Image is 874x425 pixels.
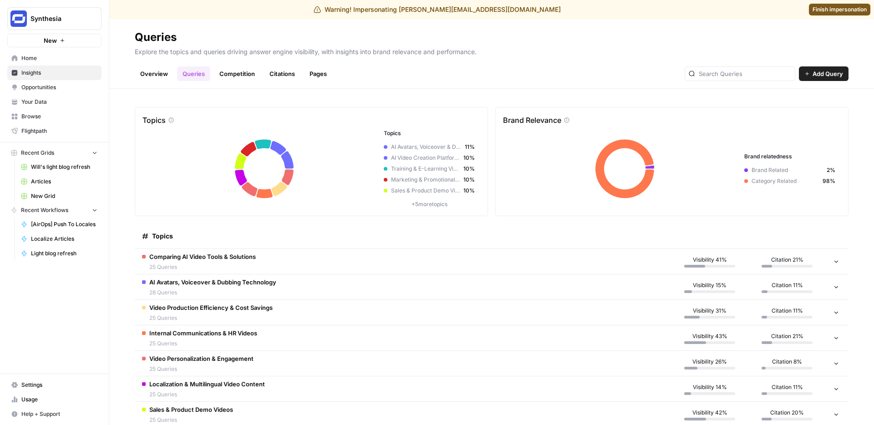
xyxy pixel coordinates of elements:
[813,69,843,78] span: Add Query
[7,51,102,66] a: Home
[149,314,273,322] span: 25 Queries
[142,115,166,126] p: Topics
[809,4,870,15] a: Finish impersonation
[21,98,97,106] span: Your Data
[31,192,97,200] span: New Grid
[7,378,102,392] a: Settings
[149,252,256,261] span: Comparing AI Video Tools & Solutions
[17,232,102,246] a: Localize Articles
[21,83,97,91] span: Opportunities
[772,383,803,391] span: Citation 11%
[693,383,727,391] span: Visibility 14%
[10,10,27,27] img: Synthesia Logo
[31,220,97,228] span: [AirOps] Push To Locales
[772,358,802,366] span: Citation 8%
[692,358,727,366] span: Visibility 26%
[7,407,102,421] button: Help + Support
[135,66,173,81] a: Overview
[699,69,791,78] input: Search Queries
[752,177,819,185] span: Category Related
[744,152,835,161] h3: Brand relatedness
[21,54,97,62] span: Home
[391,187,460,195] span: Sales & Product Demo Videos
[314,5,561,14] div: Warning! Impersonating [PERSON_NAME][EMAIL_ADDRESS][DOMAIN_NAME]
[31,249,97,258] span: Light blog refresh
[463,176,475,184] span: 10%
[21,112,97,121] span: Browse
[503,115,561,126] p: Brand Relevance
[7,66,102,80] a: Insights
[391,143,461,151] span: AI Avatars, Voiceover & Dubbing Technology
[149,390,265,399] span: 25 Queries
[214,66,260,81] a: Competition
[823,177,835,185] span: 98%
[264,66,300,81] a: Citations
[7,7,102,30] button: Workspace: Synthesia
[7,392,102,407] a: Usage
[17,174,102,189] a: Articles
[7,80,102,95] a: Opportunities
[770,409,804,417] span: Citation 20%
[304,66,332,81] a: Pages
[463,154,475,162] span: 10%
[772,281,803,289] span: Citation 11%
[21,410,97,418] span: Help + Support
[692,332,727,340] span: Visibility 43%
[21,69,97,77] span: Insights
[31,163,97,171] span: Will's light blog refresh
[465,143,475,151] span: 11%
[813,5,867,14] span: Finish impersonation
[149,329,257,338] span: Internal Communications & HR Videos
[7,124,102,138] a: Flightpath
[772,307,803,315] span: Citation 11%
[31,235,97,243] span: Localize Articles
[135,45,849,56] p: Explore the topics and queries driving answer engine visibility, with insights into brand relevan...
[21,127,97,135] span: Flightpath
[463,165,475,173] span: 10%
[177,66,210,81] a: Queries
[17,160,102,174] a: Will's light blog refresh
[391,165,460,173] span: Training & E-Learning Videos
[7,146,102,160] button: Recent Grids
[21,381,97,389] span: Settings
[771,332,803,340] span: Citation 21%
[21,206,68,214] span: Recent Workflows
[21,149,54,157] span: Recent Grids
[21,395,97,404] span: Usage
[17,246,102,261] a: Light blog refresh
[692,409,727,417] span: Visibility 42%
[7,203,102,217] button: Recent Workflows
[149,379,265,389] span: Localization & Multilingual Video Content
[44,36,57,45] span: New
[135,30,177,45] div: Queries
[149,303,273,312] span: Video Production Efficiency & Cost Savings
[31,177,97,186] span: Articles
[30,14,86,23] span: Synthesia
[149,354,254,363] span: Video Personalization & Engagement
[152,232,173,241] span: Topics
[391,154,460,162] span: AI Video Creation Platforms & Tools
[149,263,256,271] span: 25 Queries
[149,288,276,297] span: 28 Queries
[149,416,233,424] span: 25 Queries
[7,34,102,47] button: New
[693,281,727,289] span: Visibility 15%
[149,339,257,348] span: 25 Queries
[799,66,849,81] button: Add Query
[384,200,475,208] p: + 5 more topics
[752,166,823,174] span: Brand Related
[149,278,276,287] span: AI Avatars, Voiceover & Dubbing Technology
[693,307,727,315] span: Visibility 31%
[7,109,102,124] a: Browse
[463,187,475,195] span: 10%
[17,189,102,203] a: New Grid
[693,256,727,264] span: Visibility 41%
[771,256,803,264] span: Citation 21%
[827,166,835,174] span: 2%
[149,365,254,373] span: 25 Queries
[7,95,102,109] a: Your Data
[384,129,475,137] h3: Topics
[17,217,102,232] a: [AirOps] Push To Locales
[391,176,460,184] span: Marketing & Promotional Videos
[149,405,233,414] span: Sales & Product Demo Videos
